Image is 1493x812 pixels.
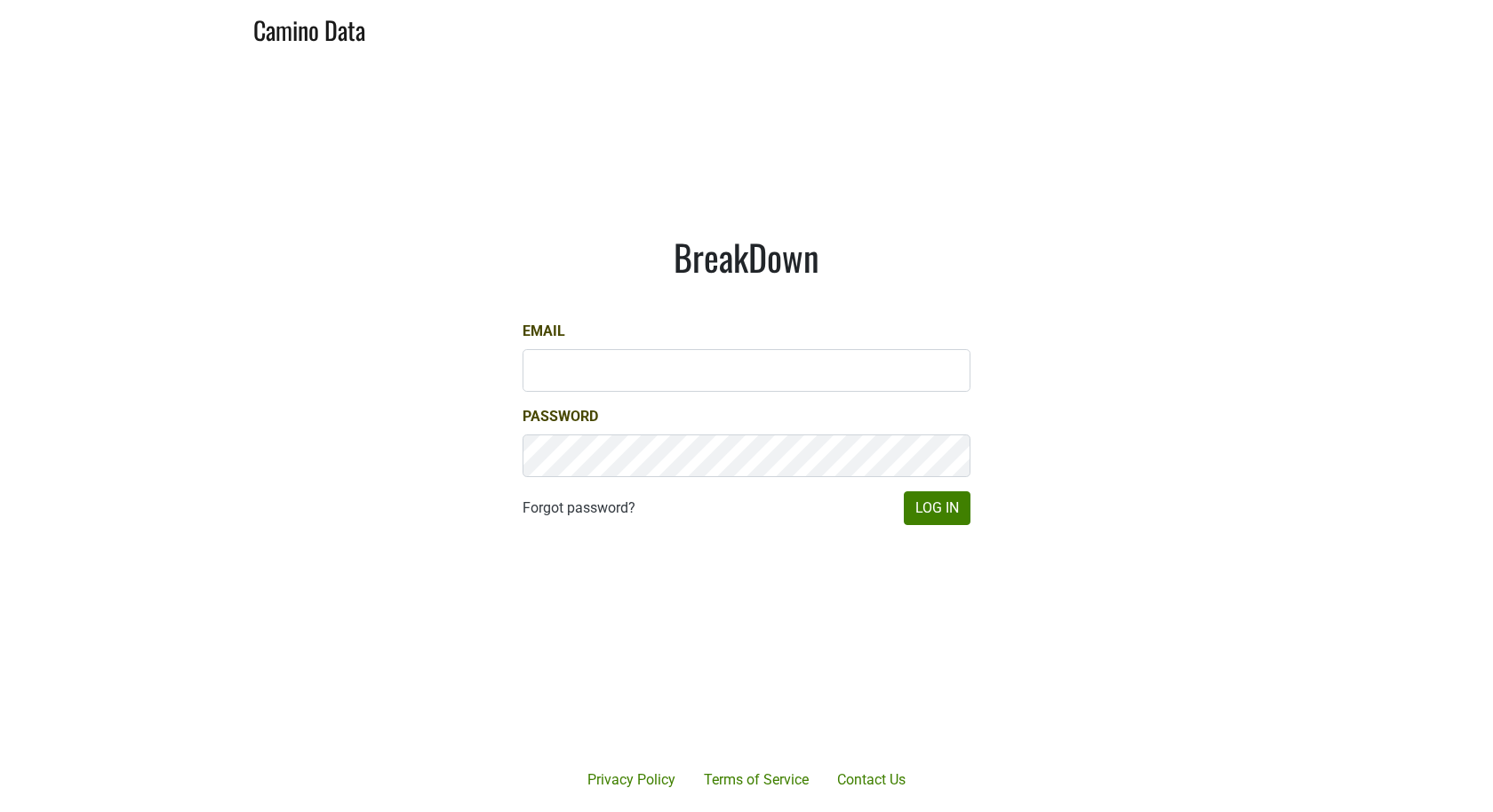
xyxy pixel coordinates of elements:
[523,406,598,427] label: Password
[523,321,565,342] label: Email
[690,762,823,798] a: Terms of Service
[523,498,635,519] a: Forgot password?
[253,7,365,49] a: Camino Data
[904,491,970,525] button: Log In
[523,235,970,278] h1: BreakDown
[573,762,690,798] a: Privacy Policy
[823,762,920,798] a: Contact Us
